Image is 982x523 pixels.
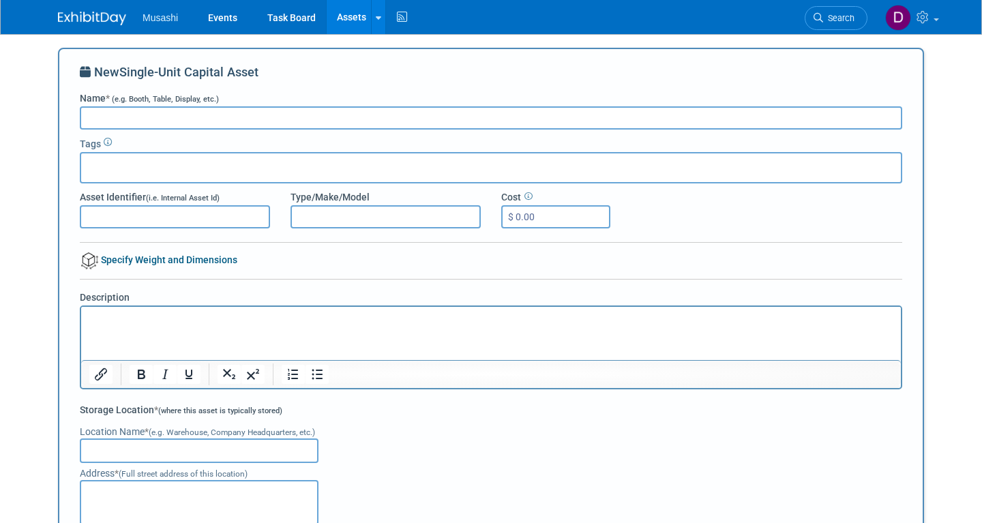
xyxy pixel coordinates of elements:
span: Cost [501,192,521,203]
label: Type/Make/Model [291,190,370,204]
div: New [80,63,902,91]
img: Daniel Agar [885,5,911,31]
label: Storage Location [80,403,282,417]
button: Superscript [241,365,265,384]
span: Single-Unit Capital Asset [119,65,258,79]
label: Name [80,91,219,105]
span: (where this asset is typically stored) [158,406,282,415]
iframe: Rich Text Area. Press ALT-0 for help. [81,307,901,360]
button: Bullet list [306,365,329,384]
small: (Full street address of this location) [119,469,248,479]
small: (e.g. Warehouse, Company Headquarters, etc.) [149,428,315,437]
div: Tags [80,134,902,151]
button: Numbered list [282,365,305,384]
div: Location Name [80,425,902,438]
a: Specify Weight and Dimensions [80,254,237,265]
img: bvolume.png [81,252,98,269]
label: Description [80,290,130,304]
span: Search [823,13,854,23]
div: Address [80,466,902,480]
span: Musashi [143,12,178,23]
button: Italic [153,365,177,384]
label: Asset Identifier [80,190,220,204]
body: Rich Text Area. Press ALT-0 for help. [8,5,813,19]
img: ExhibitDay [58,12,126,25]
button: Bold [130,365,153,384]
button: Insert/edit link [89,365,113,384]
span: (e.g. Booth, Table, Display, etc.) [112,95,219,104]
button: Subscript [218,365,241,384]
a: Search [805,6,867,30]
span: (i.e. Internal Asset Id) [146,194,220,203]
button: Underline [177,365,200,384]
